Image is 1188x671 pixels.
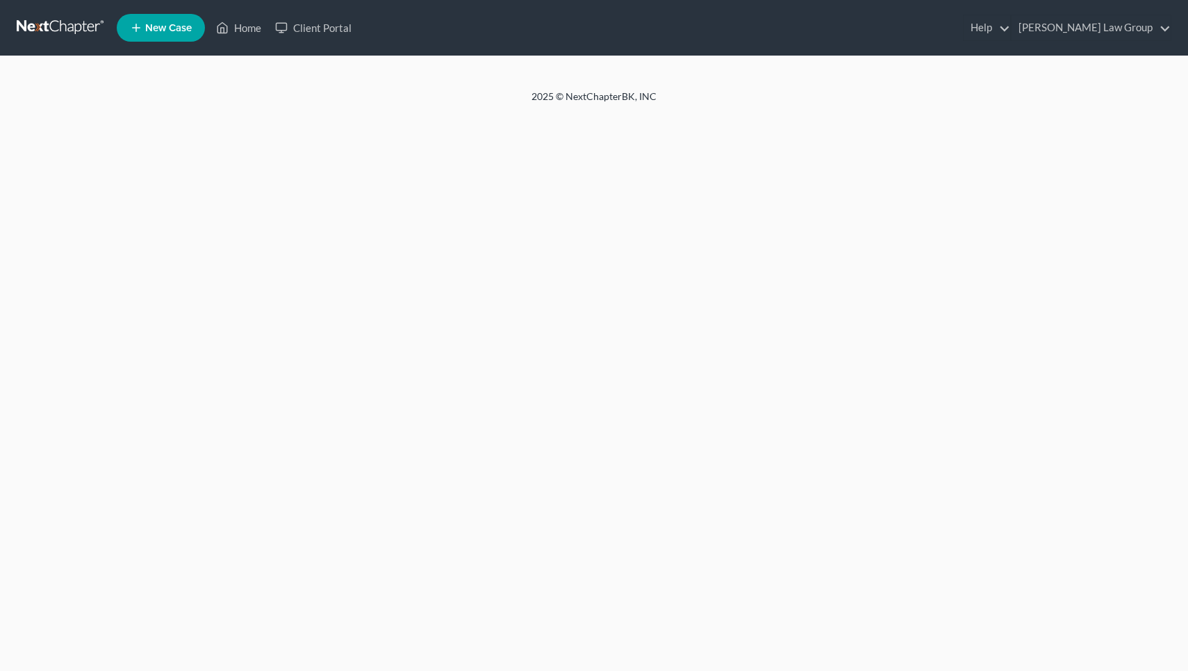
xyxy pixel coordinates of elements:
[1012,15,1171,40] a: [PERSON_NAME] Law Group
[964,15,1010,40] a: Help
[209,15,268,40] a: Home
[268,15,358,40] a: Client Portal
[117,14,205,42] new-legal-case-button: New Case
[198,90,990,115] div: 2025 © NextChapterBK, INC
